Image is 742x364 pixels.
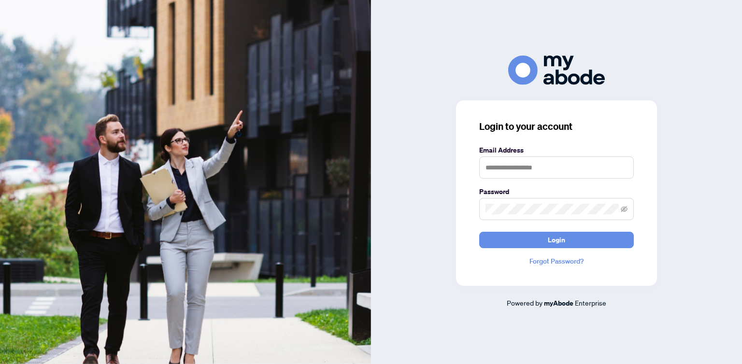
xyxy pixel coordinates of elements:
span: Powered by [507,298,542,307]
label: Password [479,186,634,197]
h3: Login to your account [479,120,634,133]
span: Login [548,232,565,248]
a: Forgot Password? [479,256,634,266]
img: ma-logo [508,56,605,85]
span: eye-invisible [621,206,628,212]
span: Enterprise [575,298,606,307]
label: Email Address [479,145,634,155]
button: Login [479,232,634,248]
a: myAbode [544,298,573,308]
